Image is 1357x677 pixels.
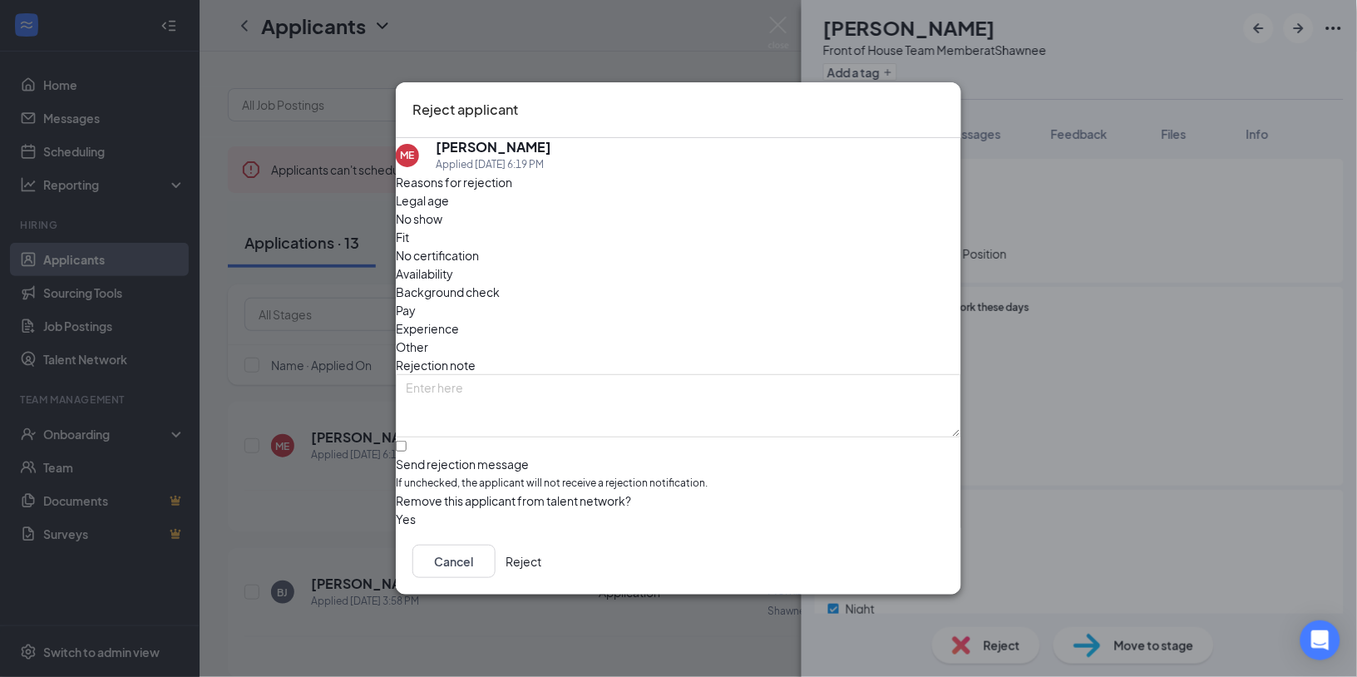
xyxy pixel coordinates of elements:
span: Background check [396,283,500,301]
span: No show [396,210,442,228]
span: Yes [396,510,416,528]
button: Reject [506,545,541,578]
span: Availability [396,264,453,283]
span: Experience [396,319,459,338]
span: Other [396,338,428,356]
span: Remove this applicant from talent network? [396,493,631,508]
div: Applied [DATE] 6:19 PM [436,156,551,173]
button: Cancel [412,545,496,578]
div: Send rejection message [396,456,961,472]
h3: Reject applicant [412,99,518,121]
div: ME [401,148,415,162]
div: Open Intercom Messenger [1300,620,1340,660]
h5: [PERSON_NAME] [436,138,551,156]
span: Legal age [396,191,449,210]
span: Fit [396,228,409,246]
span: If unchecked, the applicant will not receive a rejection notification. [396,476,961,492]
span: Rejection note [396,358,476,373]
span: Pay [396,301,416,319]
span: No certification [396,246,479,264]
span: Reasons for rejection [396,175,512,190]
input: Send rejection messageIf unchecked, the applicant will not receive a rejection notification. [396,441,407,452]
